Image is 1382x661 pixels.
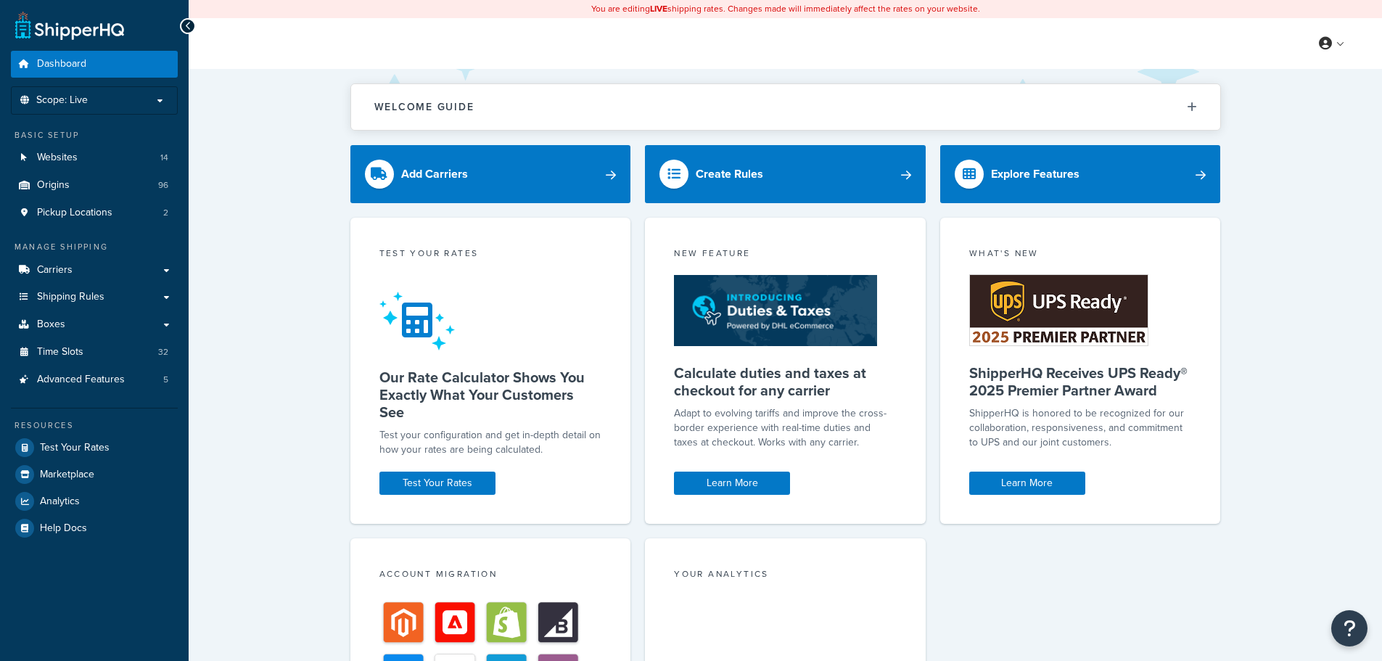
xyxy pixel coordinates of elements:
span: 96 [158,179,168,192]
span: Carriers [37,264,73,276]
h5: Our Rate Calculator Shows You Exactly What Your Customers See [379,369,602,421]
a: Test Your Rates [11,435,178,461]
a: Learn More [969,472,1085,495]
li: Origins [11,172,178,199]
span: 5 [163,374,168,386]
span: Dashboard [37,58,86,70]
span: Advanced Features [37,374,125,386]
span: Time Slots [37,346,83,358]
span: Scope: Live [36,94,88,107]
span: Analytics [40,496,80,508]
a: Add Carriers [350,145,631,203]
li: Pickup Locations [11,200,178,226]
b: LIVE [650,2,667,15]
h5: Calculate duties and taxes at checkout for any carrier [674,364,897,399]
span: Pickup Locations [37,207,112,219]
a: Websites14 [11,144,178,171]
button: Welcome Guide [351,84,1220,130]
div: Account Migration [379,567,602,584]
a: Help Docs [11,515,178,541]
div: Resources [11,419,178,432]
span: Boxes [37,319,65,331]
span: 2 [163,207,168,219]
a: Marketplace [11,461,178,488]
div: Manage Shipping [11,241,178,253]
div: Your Analytics [674,567,897,584]
a: Test Your Rates [379,472,495,495]
li: Advanced Features [11,366,178,393]
a: Analytics [11,488,178,514]
li: Websites [11,144,178,171]
p: Adapt to evolving tariffs and improve the cross-border experience with real-time duties and taxes... [674,406,897,450]
div: What's New [969,247,1192,263]
div: Add Carriers [401,164,468,184]
h5: ShipperHQ Receives UPS Ready® 2025 Premier Partner Award [969,364,1192,399]
div: Basic Setup [11,129,178,141]
li: Time Slots [11,339,178,366]
span: Origins [37,179,70,192]
a: Shipping Rules [11,284,178,311]
div: Test your configuration and get in-depth detail on how your rates are being calculated. [379,428,602,457]
button: Open Resource Center [1331,610,1367,646]
a: Origins96 [11,172,178,199]
div: Create Rules [696,164,763,184]
a: Boxes [11,311,178,338]
a: Pickup Locations2 [11,200,178,226]
div: Test your rates [379,247,602,263]
a: Create Rules [645,145,926,203]
span: 32 [158,346,168,358]
p: ShipperHQ is honored to be recognized for our collaboration, responsiveness, and commitment to UP... [969,406,1192,450]
a: Time Slots32 [11,339,178,366]
div: New Feature [674,247,897,263]
a: Dashboard [11,51,178,78]
a: Explore Features [940,145,1221,203]
span: Shipping Rules [37,291,104,303]
span: Help Docs [40,522,87,535]
a: Learn More [674,472,790,495]
a: Carriers [11,257,178,284]
span: Websites [37,152,78,164]
h2: Welcome Guide [374,102,474,112]
span: Marketplace [40,469,94,481]
span: Test Your Rates [40,442,110,454]
div: Explore Features [991,164,1079,184]
span: 14 [160,152,168,164]
a: Advanced Features5 [11,366,178,393]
